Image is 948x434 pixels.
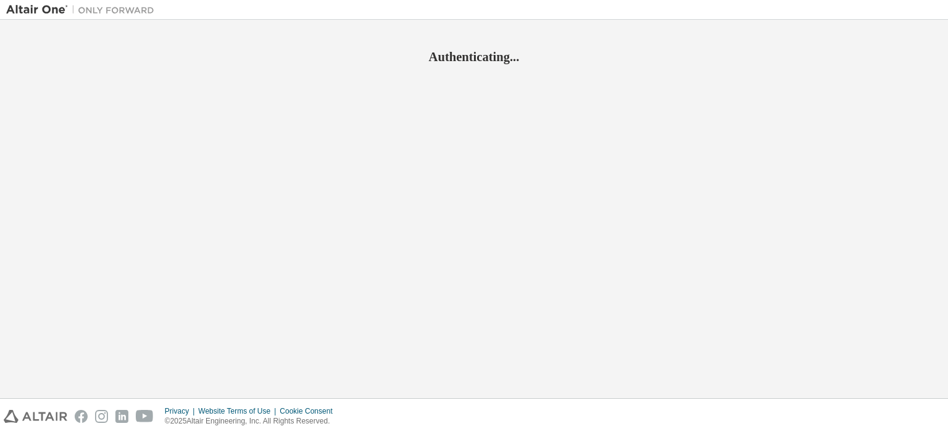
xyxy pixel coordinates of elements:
[136,410,154,423] img: youtube.svg
[198,406,280,416] div: Website Terms of Use
[280,406,339,416] div: Cookie Consent
[165,416,340,427] p: © 2025 Altair Engineering, Inc. All Rights Reserved.
[165,406,198,416] div: Privacy
[6,49,942,65] h2: Authenticating...
[115,410,128,423] img: linkedin.svg
[95,410,108,423] img: instagram.svg
[4,410,67,423] img: altair_logo.svg
[6,4,160,16] img: Altair One
[75,410,88,423] img: facebook.svg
